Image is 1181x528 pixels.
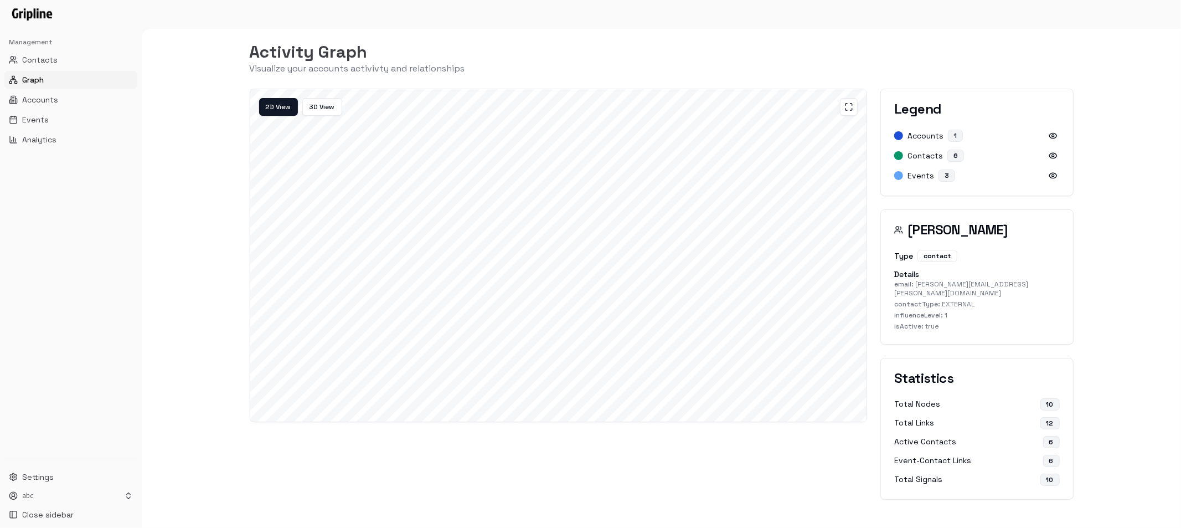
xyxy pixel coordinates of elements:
[894,372,1059,385] h3: Statistics
[4,71,137,89] button: Graph
[1040,398,1060,411] div: 10
[22,471,54,483] span: Settings
[1040,474,1060,486] div: 10
[137,29,146,528] button: Toggle Sidebar
[259,98,298,116] button: 2D View
[938,170,955,182] div: 3
[22,94,58,105] span: Accounts
[1040,417,1060,429] div: 12
[4,468,137,486] button: Settings
[894,250,913,262] p: Type
[894,455,971,467] span: Event-Contact Links
[4,91,137,109] button: Accounts
[894,417,934,429] span: Total Links
[22,491,33,501] p: abc
[302,98,342,116] button: 3D View
[1043,436,1060,448] div: 6
[894,300,1059,309] div: EXTERNAL
[907,150,943,161] span: Contacts
[22,509,74,520] span: Close sidebar
[894,322,924,331] span: isActive :
[894,311,943,320] span: influenceLevel :
[894,436,956,448] span: Active Contacts
[907,170,934,181] span: Events
[894,269,1059,280] p: Details
[894,311,1059,320] div: 1
[1043,455,1060,467] div: 6
[250,42,465,62] h1: Activity Graph
[894,322,1059,331] div: true
[4,506,137,524] button: Close sidebar
[894,280,1059,298] div: [PERSON_NAME][EMAIL_ADDRESS][PERSON_NAME][DOMAIN_NAME]
[4,33,137,51] div: Management
[9,3,55,23] img: Logo
[4,51,137,69] button: Contacts
[894,102,1059,116] h3: Legend
[250,62,465,75] p: Visualize your accounts activivty and relationships
[894,398,940,411] span: Total Nodes
[22,134,56,145] span: Analytics
[22,54,58,65] span: Contacts
[947,150,964,162] div: 6
[4,488,137,504] button: abc
[894,280,914,289] span: email :
[4,131,137,148] button: Analytics
[894,223,1059,237] h3: [PERSON_NAME]
[894,474,942,486] span: Total Signals
[948,130,963,142] div: 1
[22,74,44,85] span: Graph
[894,300,940,309] span: contactType :
[4,111,137,129] button: Events
[22,114,49,125] span: Events
[917,250,957,262] div: contact
[907,130,943,141] span: Accounts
